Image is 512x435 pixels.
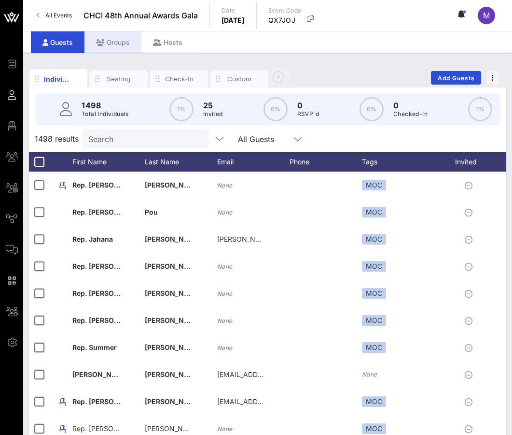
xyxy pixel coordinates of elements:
p: RSVP`d [297,109,319,119]
i: None [217,344,233,351]
i: None [217,182,233,189]
div: MOC [362,288,386,299]
span: Rep. [PERSON_NAME] [72,316,146,324]
button: Add Guests [431,71,481,85]
div: MOC [362,180,386,190]
i: None [217,263,233,270]
p: QX7JOJ [268,15,302,25]
span: [PERSON_NAME][EMAIL_ADDRESS][DOMAIN_NAME] [217,235,389,243]
div: MOC [362,234,386,245]
span: [PERSON_NAME] [145,397,202,406]
div: M [478,7,495,24]
span: [EMAIL_ADDRESS][DOMAIN_NAME] [217,397,333,406]
div: MOC [362,342,386,353]
div: MOC [362,261,386,272]
span: [PERSON_NAME] [145,370,202,378]
div: Tags [362,152,444,172]
div: All Guests [238,135,274,144]
span: M [483,11,490,20]
a: All Events [31,8,78,23]
span: [EMAIL_ADDRESS][DOMAIN_NAME] [217,370,333,378]
span: Rep. [PERSON_NAME] [72,262,146,270]
span: [PERSON_NAME] [145,235,202,243]
span: [PERSON_NAME] [145,262,202,270]
div: MOC [362,423,386,434]
div: Phone [290,152,362,172]
span: Rep. [PERSON_NAME] [72,424,144,433]
span: [PERSON_NAME] [145,343,202,351]
span: [PERSON_NAME] [145,316,202,324]
div: Custom [225,74,254,84]
div: Guests [31,31,84,53]
p: 1498 [82,100,129,111]
span: Rep. [PERSON_NAME] [72,181,146,189]
p: 0 [297,100,319,111]
div: First Name [72,152,145,172]
span: [PERSON_NAME] [72,370,129,378]
div: MOC [362,396,386,407]
div: MOC [362,207,386,217]
i: None [362,371,377,378]
div: All Guests [232,129,309,148]
div: MOC [362,315,386,326]
p: 0 [393,100,428,111]
p: [DATE] [221,15,245,25]
div: Individuals [44,74,73,84]
p: Event Code [268,6,302,15]
span: Rep. [PERSON_NAME] [72,397,146,406]
span: [PERSON_NAME] [145,181,202,189]
span: Rep. Jahana [72,235,113,243]
span: Rep. Summer [72,343,117,351]
span: All Events [45,12,72,19]
i: None [217,317,233,324]
p: Checked-In [393,109,428,119]
i: None [217,290,233,297]
span: [PERSON_NAME] [PERSON_NAME] [145,289,260,297]
span: Pou [145,208,158,216]
div: Invited [444,152,497,172]
div: Check-In [165,74,194,84]
span: [PERSON_NAME] Guest [145,424,221,433]
div: Seating [104,74,133,84]
p: Total Individuals [82,109,129,119]
i: None [217,209,233,216]
div: Email [217,152,290,172]
span: CHCI 48th Annual Awards Gala [83,10,198,21]
span: Rep. [PERSON_NAME] [72,208,146,216]
p: Invited [203,109,223,119]
i: None [217,425,233,433]
div: Hosts [141,31,194,53]
span: 1498 results [35,133,79,145]
p: Date [221,6,245,15]
span: Add Guests [437,74,475,82]
span: Rep. [PERSON_NAME] [72,289,146,297]
p: 25 [203,100,223,111]
div: Last Name [145,152,217,172]
div: Groups [84,31,141,53]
